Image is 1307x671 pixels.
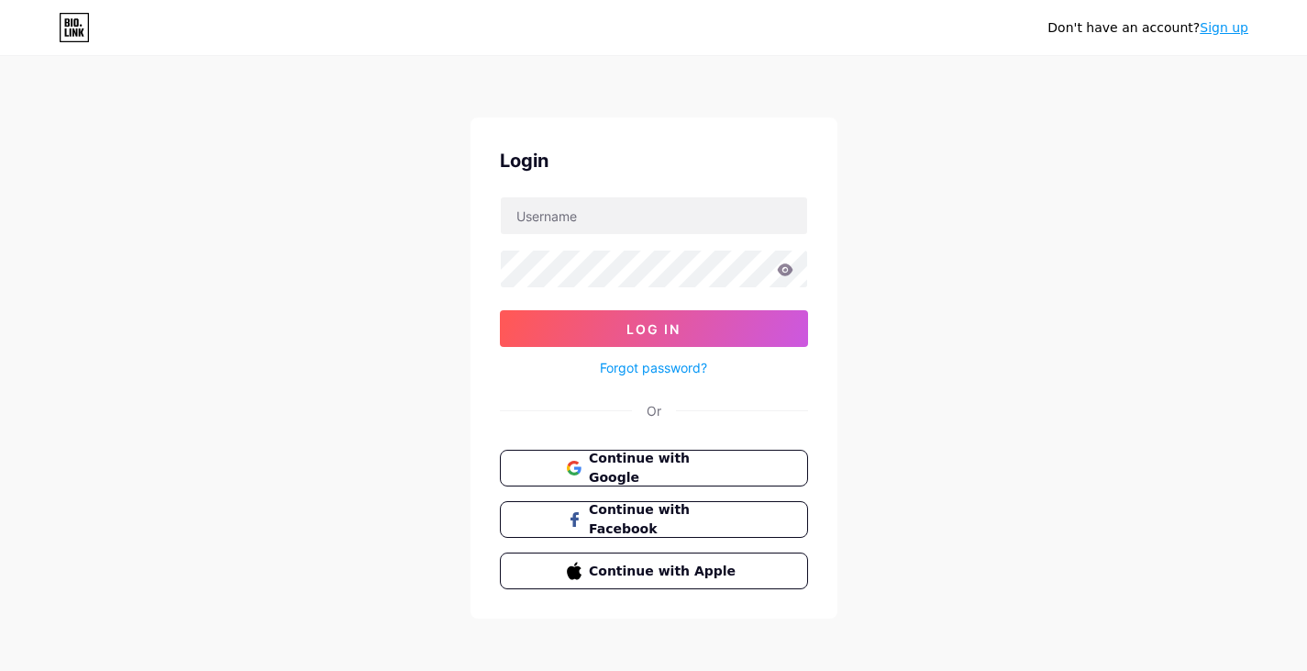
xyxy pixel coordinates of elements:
[589,562,740,581] span: Continue with Apple
[500,501,808,538] button: Continue with Facebook
[1200,20,1248,35] a: Sign up
[600,358,707,377] a: Forgot password?
[500,553,808,589] button: Continue with Apple
[589,500,740,539] span: Continue with Facebook
[500,310,808,347] button: Log In
[500,147,808,174] div: Login
[647,401,661,420] div: Or
[589,449,740,487] span: Continue with Google
[1047,18,1248,38] div: Don't have an account?
[626,321,681,337] span: Log In
[501,197,807,234] input: Username
[500,450,808,486] button: Continue with Google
